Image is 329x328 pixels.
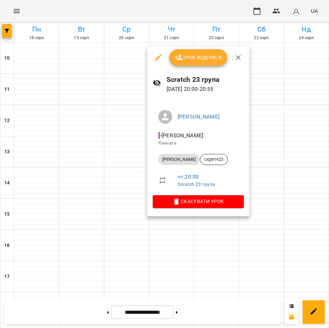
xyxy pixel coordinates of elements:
p: Кімната [158,140,238,147]
span: [PERSON_NAME] [158,156,200,163]
a: [PERSON_NAME] [178,113,220,120]
span: Урок відбувся [175,53,222,62]
div: скретч23 [200,154,228,165]
a: чт , 20:00 [178,173,199,180]
button: Скасувати Урок [153,195,244,208]
a: Scratch 23 група [178,181,215,187]
span: Скасувати Урок [158,197,238,206]
span: скретч23 [200,156,228,163]
p: [DATE] 20:00 - 20:55 [167,85,244,93]
button: Урок відбувся [169,49,228,66]
span: - [PERSON_NAME] [158,132,205,139]
h6: Scratch 23 група [167,74,244,85]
